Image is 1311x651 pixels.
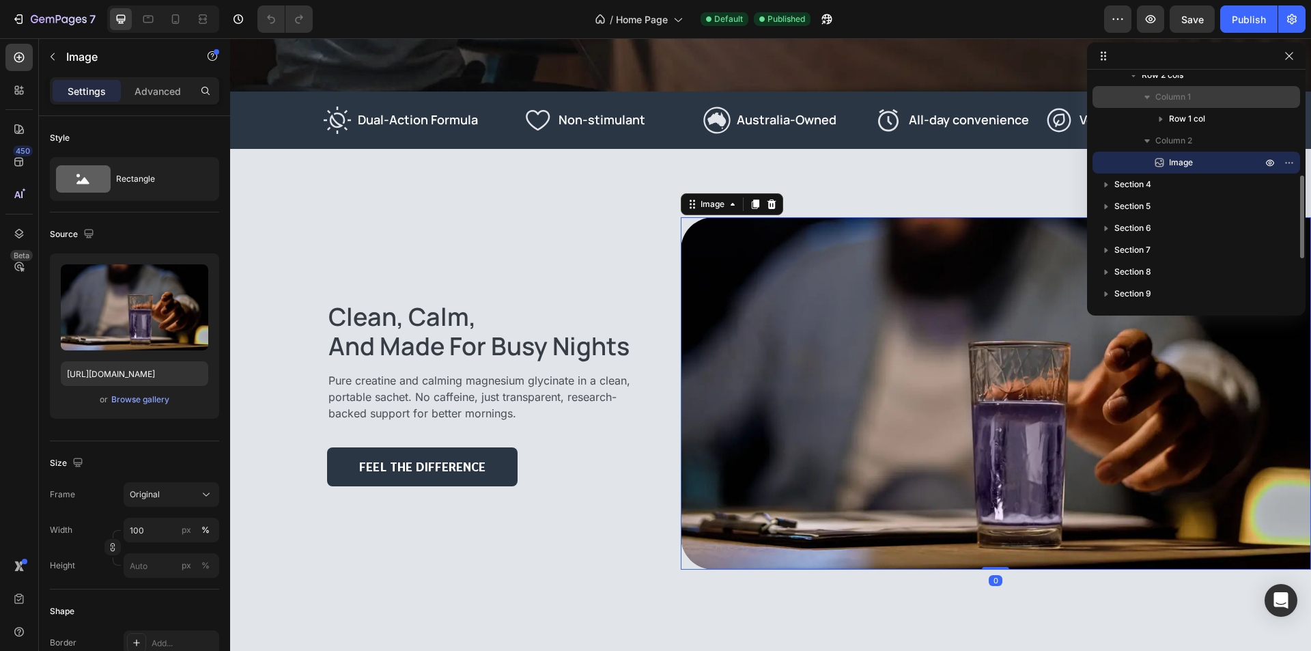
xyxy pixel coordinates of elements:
div: Style [50,132,70,144]
button: Publish [1220,5,1278,33]
button: px [197,557,214,574]
span: Published [767,13,805,25]
p: Settings [68,84,106,98]
span: Default [714,13,743,25]
span: Image [1169,156,1193,169]
button: % [178,522,195,538]
div: Rectangle [116,163,199,195]
span: Section 5 [1114,199,1151,213]
button: 7 [5,5,102,33]
p: Image [66,49,182,65]
div: Image [468,160,497,172]
span: Column 1 [1155,90,1191,104]
p: feel the difference [129,421,255,437]
p: 7 [89,11,96,27]
div: Source [50,225,97,244]
div: Beta [10,250,33,261]
p: All-day convenience [679,74,799,89]
div: px [182,524,191,536]
span: or [100,391,108,408]
span: Section 6 [1114,221,1151,235]
button: Original [124,482,219,507]
span: Section 4 [1114,178,1151,191]
div: 450 [13,146,33,156]
div: % [201,524,210,536]
div: Border [50,637,76,649]
div: Open Intercom Messenger [1265,584,1297,617]
p: Non-stimulant [328,74,415,89]
div: % [201,559,210,572]
label: Width [50,524,72,536]
p: Advanced [135,84,181,98]
a: feel the difference [97,409,287,448]
span: Section 8 [1114,265,1151,279]
img: gempages_584639897768297029-67f739e5-45b1-41ab-940a-4ddefc9e5689.webp [451,179,1081,531]
label: Frame [50,488,75,501]
span: Row 1 col [1169,112,1205,126]
span: Save [1181,14,1204,25]
p: Vegan-Friendly, Non-GMO [849,74,1001,89]
div: px [182,559,191,572]
span: Section 7 [1114,243,1151,257]
span: Row 2 cols [1142,68,1183,82]
button: px [197,522,214,538]
p: Australia-Owned [507,74,606,89]
input: https://example.com/image.jpg [61,361,208,386]
span: / [610,12,613,27]
img: preview-image [61,264,208,350]
div: Publish [1232,12,1266,27]
span: Section 9 [1114,287,1151,301]
h2: clean, calm, and made for busy nights [97,262,408,324]
input: px% [124,553,219,578]
div: Shape [50,605,74,618]
div: Browse gallery [111,393,169,406]
span: Original [130,488,160,501]
input: px% [124,518,219,542]
div: Undo/Redo [257,5,313,33]
span: Home Page [616,12,668,27]
span: Column 2 [1155,134,1192,148]
button: Save [1170,5,1215,33]
div: Add... [152,637,216,650]
div: 0 [759,537,772,548]
button: Browse gallery [111,393,170,406]
button: % [178,557,195,574]
label: Height [50,559,75,572]
div: Size [50,454,86,473]
p: Pure creatine and calming magnesium glycinate in a clean, portable sachet. No caffeine, just tran... [98,334,406,383]
iframe: Design area [230,38,1311,651]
